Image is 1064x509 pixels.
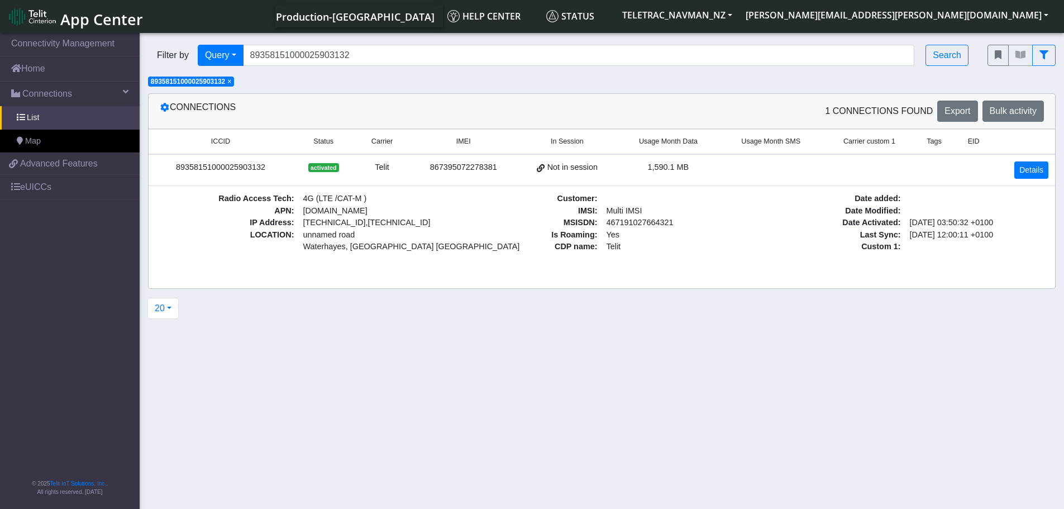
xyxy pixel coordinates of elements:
span: Advanced Features [20,157,98,170]
span: Yes [607,230,619,239]
span: Is Roaming : [459,229,602,241]
span: Carrier [371,136,393,147]
span: Connections [22,87,72,101]
span: Filter by [148,49,198,62]
span: activated [308,163,339,172]
a: Help center [443,5,542,27]
button: [PERSON_NAME][EMAIL_ADDRESS][PERSON_NAME][DOMAIN_NAME] [739,5,1055,25]
span: EID [968,136,980,147]
span: Multi IMSI [602,205,746,217]
span: IP Address : [155,217,299,229]
div: Connections [151,101,602,122]
span: Custom 1 : [762,241,905,253]
span: Waterhayes, [GEOGRAPHIC_DATA] [GEOGRAPHIC_DATA] [303,241,438,253]
span: Usage Month Data [639,136,698,147]
span: Bulk activity [990,106,1037,116]
span: × [227,78,231,85]
span: Date added : [762,193,905,205]
span: Carrier custom 1 [843,136,895,147]
span: unnamed road [303,229,438,241]
span: [DATE] 03:50:32 +0100 [905,217,1049,229]
span: Help center [447,10,521,22]
span: [TECHNICAL_ID],[TECHNICAL_ID] [303,218,431,227]
div: Telit [361,161,403,174]
span: 89358151000025903132 [151,78,225,85]
a: Telit IoT Solutions, Inc. [50,481,106,487]
span: ICCID [211,136,230,147]
button: Close [227,78,231,85]
span: Map [25,135,41,148]
span: [DATE] 12:00:11 +0100 [905,229,1049,241]
img: logo-telit-cinterion-gw-new.png [9,8,56,26]
span: Date Activated : [762,217,905,229]
button: Export [937,101,977,122]
span: Export [944,106,970,116]
img: knowledge.svg [447,10,460,22]
span: Tags [927,136,942,147]
button: 20 [147,298,179,319]
span: Production-[GEOGRAPHIC_DATA] [276,10,435,23]
img: status.svg [546,10,559,22]
span: 1,590.1 MB [648,163,689,172]
span: Telit [602,241,746,253]
div: fitlers menu [987,45,1056,66]
a: Status [542,5,616,27]
span: Usage Month SMS [741,136,800,147]
span: MSISDN : [459,217,602,229]
span: Status [546,10,594,22]
a: Your current platform instance [275,5,434,27]
button: Search [925,45,968,66]
span: Radio Access Tech : [155,193,299,205]
span: Date Modified : [762,205,905,217]
div: 867395072278381 [417,161,510,174]
span: LOCATION : [155,229,299,253]
span: IMEI [456,136,471,147]
a: App Center [9,4,141,28]
span: App Center [60,9,143,30]
button: Query [198,45,244,66]
span: In Session [551,136,584,147]
span: Not in session [547,161,598,174]
div: 89358151000025903132 [155,161,286,174]
span: [DOMAIN_NAME] [299,205,442,217]
span: List [27,112,39,124]
span: IMSI : [459,205,602,217]
span: Customer : [459,193,602,205]
button: Bulk activity [982,101,1044,122]
input: Search... [243,45,915,66]
span: 467191027664321 [602,217,746,229]
a: Details [1014,161,1048,179]
button: TELETRAC_NAVMAN_NZ [616,5,739,25]
span: CDP name : [459,241,602,253]
span: APN : [155,205,299,217]
span: Last Sync : [762,229,905,241]
span: Status [313,136,333,147]
span: 4G (LTE /CAT-M ) [299,193,442,205]
span: 1 Connections found [825,104,933,118]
